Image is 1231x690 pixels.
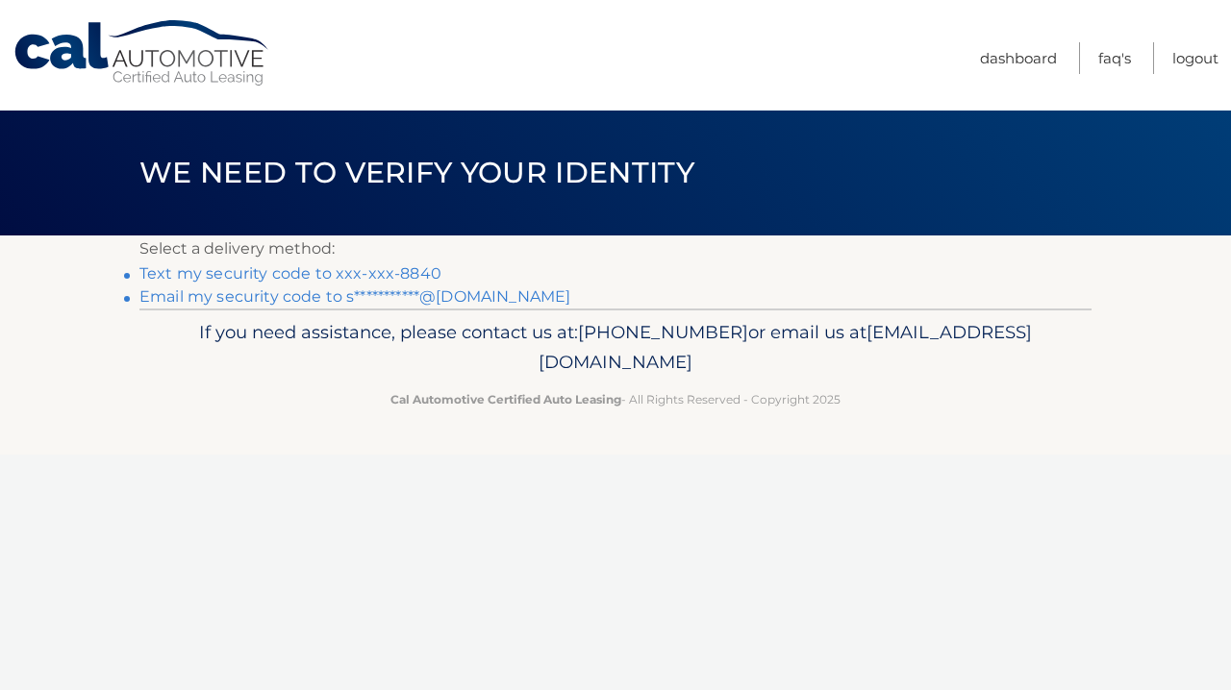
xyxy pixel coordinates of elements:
p: If you need assistance, please contact us at: or email us at [152,317,1079,379]
a: Text my security code to xxx-xxx-8840 [139,264,441,283]
strong: Cal Automotive Certified Auto Leasing [390,392,621,407]
p: Select a delivery method: [139,235,1092,262]
a: FAQ's [1098,42,1131,74]
a: Cal Automotive [13,19,272,87]
a: Dashboard [980,42,1057,74]
span: We need to verify your identity [139,155,694,190]
p: - All Rights Reserved - Copyright 2025 [152,389,1079,409]
span: [PHONE_NUMBER] [578,321,748,343]
a: Logout [1172,42,1218,74]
